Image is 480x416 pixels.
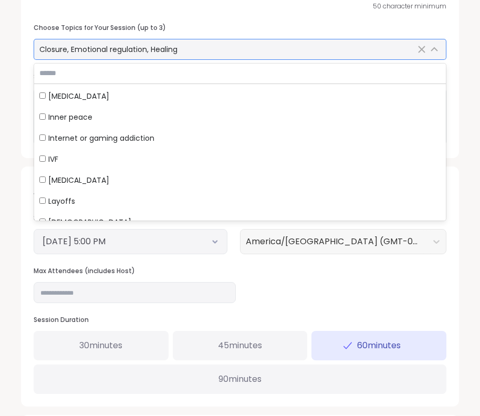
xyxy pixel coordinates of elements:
input: Inner peace [39,113,46,120]
input: [MEDICAL_DATA] [39,92,46,99]
input: [DEMOGRAPHIC_DATA] [39,219,46,225]
span: 45 minutes [218,339,262,352]
h3: Date & Attendees [34,179,297,191]
span: [MEDICAL_DATA] [48,175,109,185]
span: [DEMOGRAPHIC_DATA] [48,217,131,227]
h3: Session Duration [34,316,446,325]
p: What time your session starts and the maximum number of attendees [34,191,297,202]
h3: Choose Topics for Your Session (up to 3) [34,24,446,33]
button: Clear Selected [415,43,428,56]
span: 90 minutes [218,373,262,386]
span: IVF [48,154,58,164]
span: Internet or gaming addiction [48,133,154,143]
span: [MEDICAL_DATA] [48,91,109,101]
span: 60 minutes [357,339,401,352]
span: Closure, Emotional regulation, Healing [39,44,178,55]
input: [MEDICAL_DATA] [39,176,46,183]
input: IVF [39,155,46,162]
input: Layoffs [39,197,46,204]
span: Inner peace [48,112,92,122]
span: 30 minutes [79,339,122,352]
h3: Session Start Time [34,214,227,223]
h3: Select a Cover Image (optional) [34,72,139,81]
span: Layoffs [48,196,75,206]
input: Internet or gaming addiction [39,134,46,141]
h3: Max Attendees (includes Host) [34,267,236,276]
span: 50 character minimum [373,2,446,11]
button: [DATE] 5:00 PM [43,235,218,248]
